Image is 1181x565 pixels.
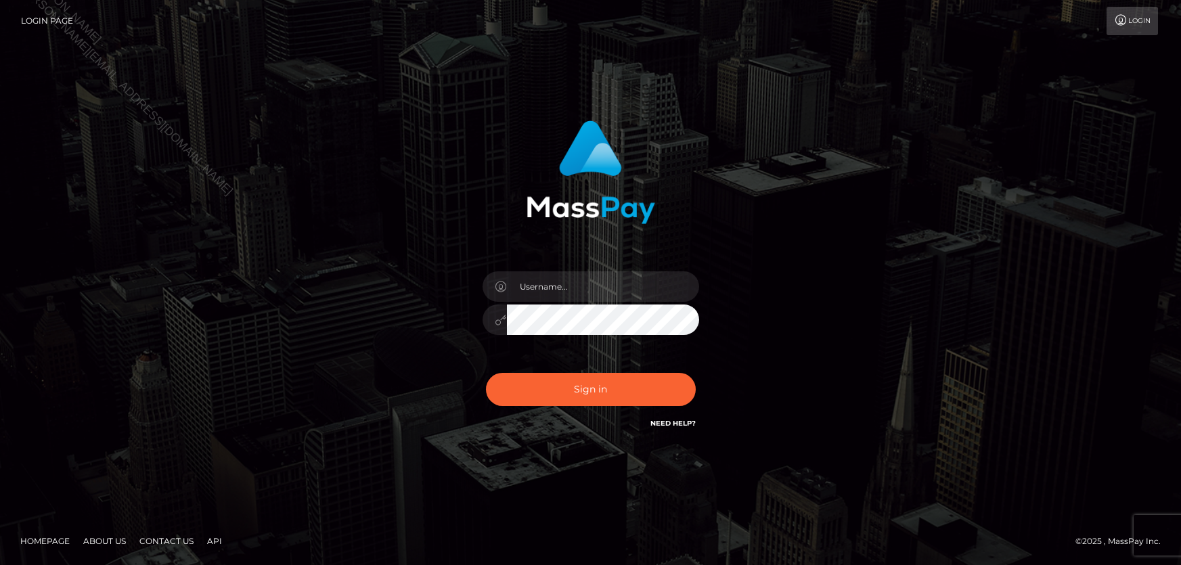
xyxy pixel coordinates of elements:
img: MassPay Login [527,120,655,224]
a: Contact Us [134,530,199,551]
a: API [202,530,227,551]
a: Need Help? [650,419,696,428]
a: Login Page [21,7,73,35]
input: Username... [507,271,699,302]
div: © 2025 , MassPay Inc. [1075,534,1171,549]
a: Homepage [15,530,75,551]
a: Login [1107,7,1158,35]
a: About Us [78,530,131,551]
button: Sign in [486,373,696,406]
